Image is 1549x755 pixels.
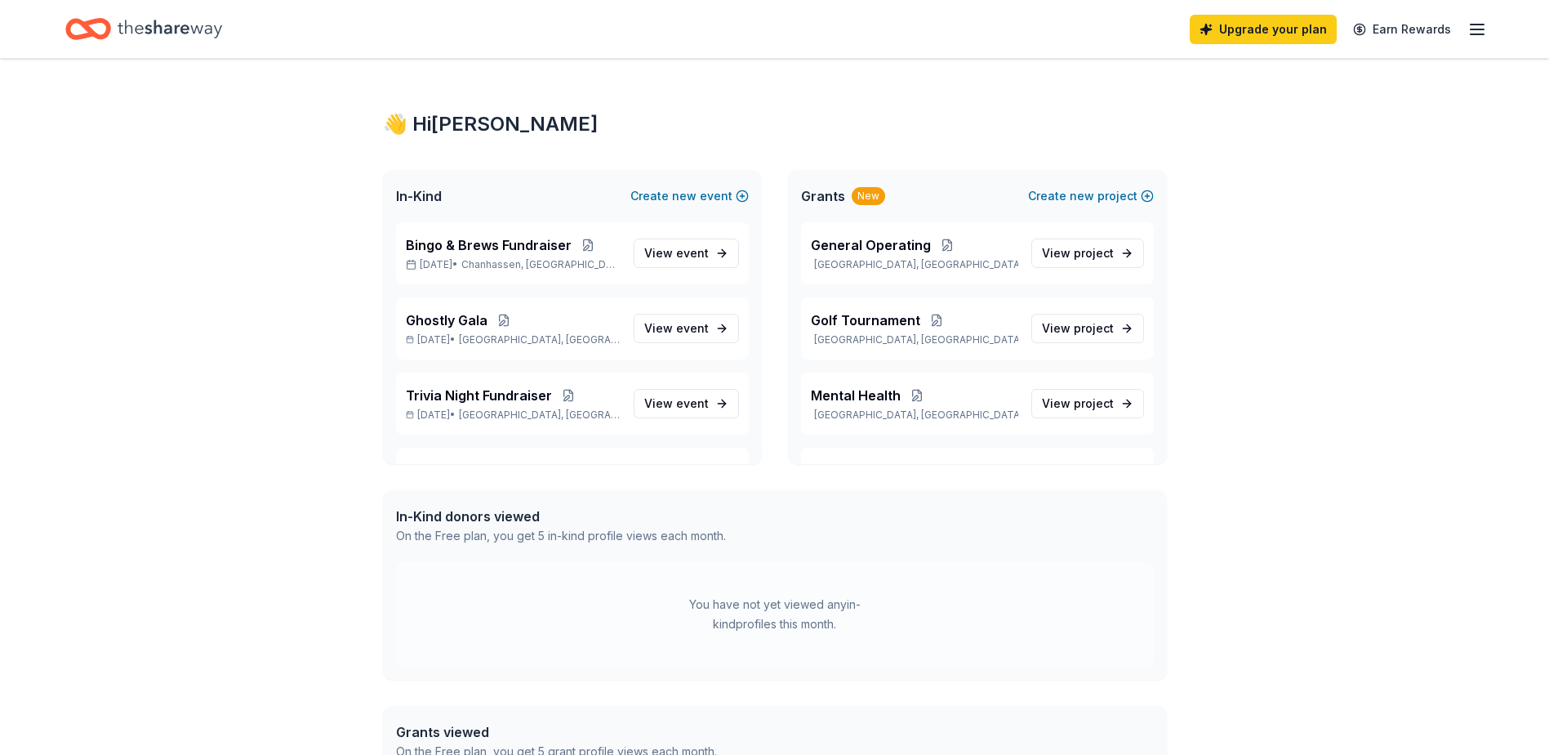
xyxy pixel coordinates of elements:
[1028,186,1154,206] button: Createnewproject
[1074,246,1114,260] span: project
[396,526,726,546] div: On the Free plan, you get 5 in-kind profile views each month.
[672,186,697,206] span: new
[634,239,739,268] a: View event
[811,258,1018,271] p: [GEOGRAPHIC_DATA], [GEOGRAPHIC_DATA]
[673,595,877,634] div: You have not yet viewed any in-kind profiles this month.
[1343,15,1461,44] a: Earn Rewards
[1042,319,1114,338] span: View
[406,409,621,422] p: [DATE] •
[811,235,931,255] span: General Operating
[644,243,709,263] span: View
[1074,321,1114,335] span: project
[801,186,845,206] span: Grants
[406,310,487,330] span: Ghostly Gala
[644,319,709,338] span: View
[1190,15,1337,44] a: Upgrade your plan
[811,386,901,405] span: Mental Health
[406,235,572,255] span: Bingo & Brews Fundraiser
[676,246,709,260] span: event
[461,258,621,271] span: Chanhassen, [GEOGRAPHIC_DATA]
[630,186,749,206] button: Createnewevent
[676,321,709,335] span: event
[396,722,717,742] div: Grants viewed
[852,187,885,205] div: New
[811,409,1018,422] p: [GEOGRAPHIC_DATA], [GEOGRAPHIC_DATA]
[634,314,739,343] a: View event
[1042,394,1114,413] span: View
[811,310,920,330] span: Golf Tournament
[1031,314,1144,343] a: View project
[406,461,528,480] span: Bingo & Brews-Oct
[406,333,621,346] p: [DATE] •
[406,386,552,405] span: Trivia Night Fundraiser
[406,258,621,271] p: [DATE] •
[634,389,739,418] a: View event
[811,461,990,480] span: Reach Capacity Building Initiative
[1031,239,1144,268] a: View project
[1074,396,1114,410] span: project
[1070,186,1094,206] span: new
[644,394,709,413] span: View
[383,111,1167,137] div: 👋 Hi [PERSON_NAME]
[396,507,726,526] div: In-Kind donors viewed
[1042,243,1114,263] span: View
[459,409,620,422] span: [GEOGRAPHIC_DATA], [GEOGRAPHIC_DATA]
[459,333,620,346] span: [GEOGRAPHIC_DATA], [GEOGRAPHIC_DATA]
[396,186,442,206] span: In-Kind
[65,10,222,48] a: Home
[1031,389,1144,418] a: View project
[811,333,1018,346] p: [GEOGRAPHIC_DATA], [GEOGRAPHIC_DATA]
[676,396,709,410] span: event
